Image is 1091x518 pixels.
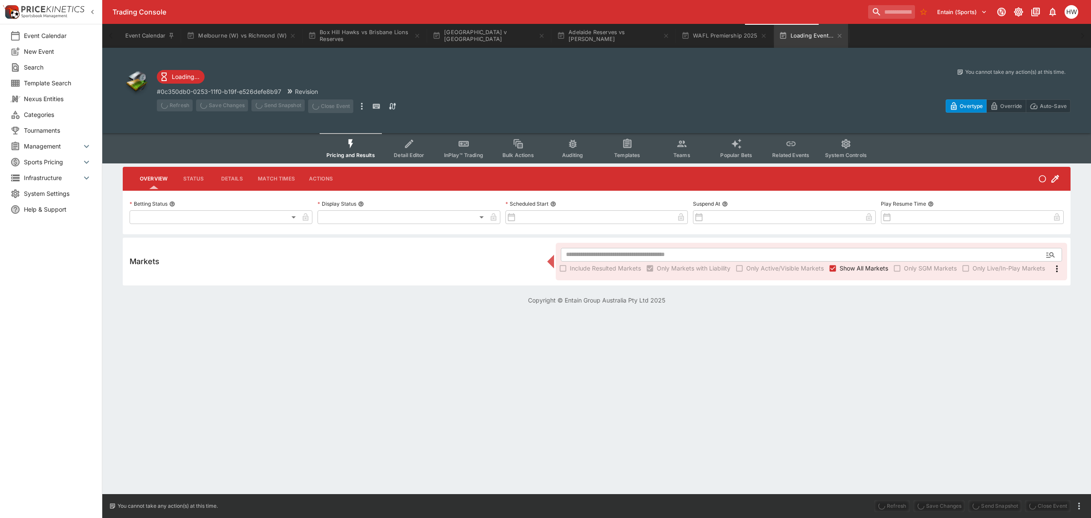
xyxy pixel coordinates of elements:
button: WAFL Premiership 2025 [676,24,772,48]
span: Popular Bets [720,152,752,158]
div: Harrison Walker [1065,5,1078,19]
button: Betting Status [169,201,175,207]
span: Only Markets with Liability [657,264,730,273]
button: Suspend At [722,201,728,207]
button: Auto-Save [1026,99,1071,113]
button: Connected to PK [994,4,1009,20]
button: Box Hill Hawks vs Brisbane Lions Reserves [303,24,426,48]
button: Status [174,169,213,189]
p: Suspend At [693,200,720,207]
button: Melbourne (W) vs Richmond (W) [182,24,301,48]
button: Toggle light/dark mode [1011,4,1026,20]
button: Event Calendar [120,24,180,48]
button: Overview [133,169,174,189]
button: Details [213,169,251,189]
span: New Event [24,47,92,56]
span: Nexus Entities [24,94,92,103]
span: Sports Pricing [24,157,81,166]
button: more [1074,501,1084,511]
span: Management [24,142,81,151]
button: Loading Event... [774,24,849,48]
p: Auto-Save [1040,102,1067,111]
span: Bulk Actions [502,152,534,158]
span: Related Events [772,152,809,158]
button: Adelaide Reserves vs [PERSON_NAME] [552,24,675,48]
p: Copy To Clipboard [157,87,281,96]
span: Infrastructure [24,173,81,182]
button: [GEOGRAPHIC_DATA] v [GEOGRAPHIC_DATA] [427,24,550,48]
p: You cannot take any action(s) at this time. [965,68,1065,76]
span: Include Resulted Markets [570,264,641,273]
img: Sportsbook Management [21,14,67,18]
button: Play Resume Time [928,201,934,207]
button: Scheduled Start [550,201,556,207]
span: Event Calendar [24,31,92,40]
button: Actions [302,169,340,189]
h5: Markets [130,256,159,266]
p: Display Status [317,200,356,207]
span: Pricing and Results [326,152,375,158]
p: Loading... [172,72,199,81]
button: Notifications [1045,4,1060,20]
span: Only Live/In-Play Markets [973,264,1045,273]
span: Tournaments [24,126,92,135]
div: Trading Console [113,8,865,17]
img: PriceKinetics Logo [3,3,20,20]
input: search [868,5,915,19]
button: Open [1043,247,1058,262]
button: Harrison Walker [1062,3,1081,21]
span: System Controls [825,152,867,158]
button: Override [986,99,1026,113]
button: No Bookmarks [917,5,930,19]
span: Search [24,63,92,72]
p: Scheduled Start [505,200,548,207]
p: Overtype [960,102,983,111]
p: Revision [295,87,318,96]
p: Copyright © Entain Group Australia Pty Ltd 2025 [102,296,1091,305]
p: You cannot take any action(s) at this time. [118,502,218,510]
span: Auditing [562,152,583,158]
span: Categories [24,110,92,119]
button: more [357,99,367,113]
button: Overtype [946,99,987,113]
span: Only Active/Visible Markets [746,264,824,273]
p: Override [1000,102,1022,111]
p: Play Resume Time [881,200,926,207]
span: Templates [614,152,640,158]
button: Documentation [1028,4,1043,20]
span: Template Search [24,79,92,87]
button: Match Times [251,169,302,189]
span: Help & Support [24,205,92,214]
span: System Settings [24,189,92,198]
button: Select Tenant [932,5,992,19]
p: Betting Status [130,200,167,207]
span: Show All Markets [840,264,888,273]
img: other.png [123,68,150,96]
img: PriceKinetics [21,6,84,12]
svg: More [1052,264,1062,274]
span: Teams [673,152,690,158]
span: Detail Editor [394,152,424,158]
span: InPlay™ Trading [444,152,483,158]
div: Start From [946,99,1071,113]
button: Display Status [358,201,364,207]
span: Only SGM Markets [904,264,957,273]
div: Event type filters [320,133,874,163]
